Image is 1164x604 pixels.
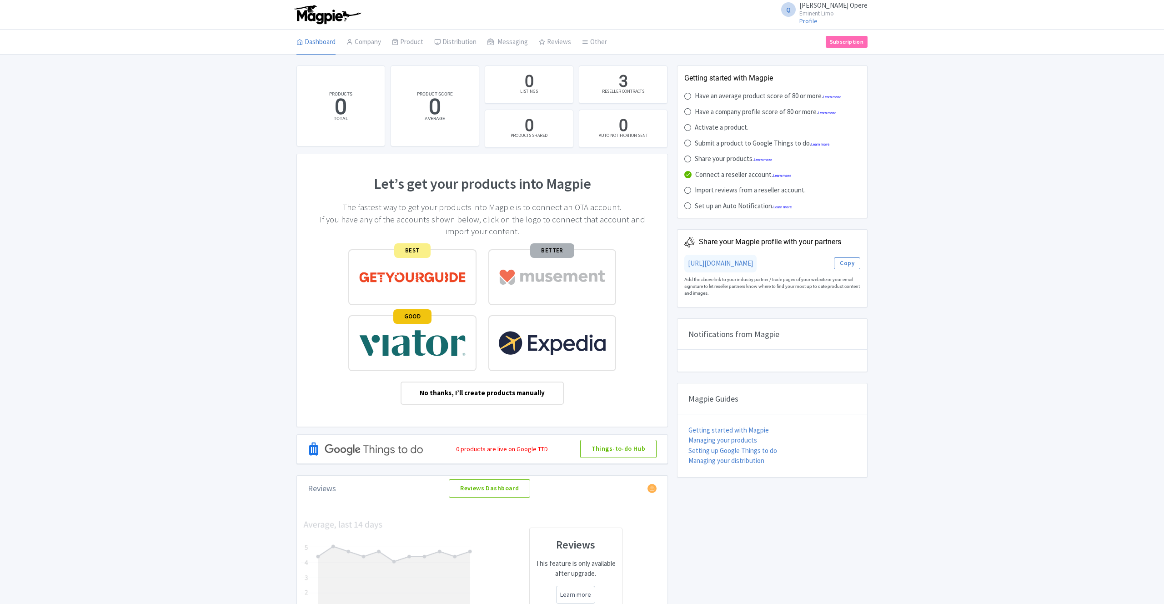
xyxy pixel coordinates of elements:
[781,2,796,17] span: Q
[346,30,381,55] a: Company
[485,65,573,104] a: 0 LISTINGS
[392,30,423,55] a: Product
[456,444,548,454] div: 0 products are live on Google TTD
[582,30,607,55] a: Other
[695,107,836,117] div: Have a company profile score of 80 or more.
[677,319,867,350] div: Notifications from Magpie
[688,456,764,465] a: Managing your distribution
[560,590,591,599] a: Learn more
[525,115,534,137] div: 0
[342,312,482,374] a: GOOD
[834,257,860,269] button: Copy
[776,2,868,16] a: Q [PERSON_NAME] Opere Eminent Limo
[619,115,628,137] div: 0
[688,259,753,267] a: [URL][DOMAIN_NAME]
[449,479,530,498] a: Reviews Dashboard
[799,1,868,10] span: [PERSON_NAME] Opere
[296,30,336,55] a: Dashboard
[394,243,431,258] span: BEST
[754,158,772,162] a: Learn more
[688,426,769,434] a: Getting started with Magpie
[530,243,574,258] span: BETTER
[308,176,657,192] h1: Let’s get your products into Magpie
[677,383,867,414] div: Magpie Guides
[599,132,648,139] div: AUTO NOTIFICATION SENT
[487,30,528,55] a: Messaging
[799,17,818,25] a: Profile
[520,88,538,95] div: LISTINGS
[823,95,841,99] a: Learn more
[695,170,791,180] div: Connect a reseller account.
[695,122,748,133] div: Activate a product.
[579,110,667,148] a: 0 AUTO NOTIFICATION SENT
[619,70,628,93] div: 3
[826,36,868,48] a: Subscription
[292,5,362,25] img: logo-ab69f6fb50320c5b225c76a69d11143b.png
[580,440,657,458] a: Things-to-do Hub
[342,246,482,308] a: BEST
[308,201,657,213] p: The fastest way to get your products into Magpie is to connect an OTA account.
[695,138,829,149] div: Submit a product to Google Things to do.
[773,205,792,209] a: Learn more
[358,259,467,295] img: get_your_guide-5a6366678479520ec94e3f9d2b9f304b.svg
[688,446,777,455] a: Setting up Google Things to do
[308,214,657,238] p: If you have any of the accounts shown below, click on the logo to connect that account and import...
[811,142,829,146] a: Learn more
[695,201,792,211] div: Set up an Auto Notification.
[308,430,424,468] img: Google TTD
[539,30,571,55] a: Reviews
[535,559,617,579] p: This feature is only available after upgrade.
[535,539,617,551] h3: Reviews
[773,174,791,178] a: Learn more
[358,325,467,361] img: viator-e2bf771eb72f7a6029a5edfbb081213a.svg
[308,482,336,494] div: Reviews
[684,272,860,300] div: Add the above link to your industry partner / trade pages of your website or your email signature...
[579,65,667,104] a: 3 RESELLER CONTRACTS
[482,246,622,308] a: BETTER
[684,73,860,84] div: Getting started with Magpie
[485,110,573,148] a: 0 PRODUCTS SHARED
[498,325,607,361] img: expedia22-01-93867e2ff94c7cd37d965f09d456db68.svg
[695,91,841,101] div: Have an average product score of 80 or more.
[602,88,644,95] div: RESELLER CONTRACTS
[525,70,534,93] div: 0
[818,111,836,115] a: Learn more
[434,30,477,55] a: Distribution
[393,309,432,324] span: GOOD
[688,436,757,444] a: Managing your products
[695,154,772,164] div: Share your products.
[498,259,607,295] img: musement-dad6797fd076d4ac540800b229e01643.svg
[401,382,564,405] a: No thanks, I’ll create products manually
[799,10,868,16] small: Eminent Limo
[695,185,806,196] div: Import reviews from a reseller account.
[699,237,841,247] div: Share your Magpie profile with your partners
[511,132,547,139] div: PRODUCTS SHARED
